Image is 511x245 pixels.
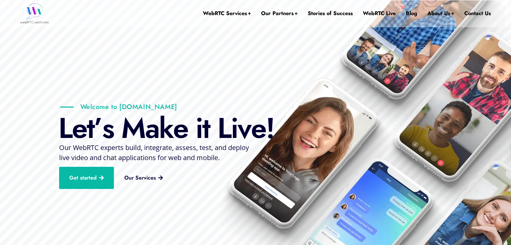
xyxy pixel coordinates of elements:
div: e [173,113,188,143]
div: e [251,113,266,143]
div: a [145,113,159,143]
div: e [72,113,87,143]
a: Get started [59,167,114,189]
div: i [231,113,238,143]
div: t [87,113,94,143]
div: v [238,113,251,143]
p: Welcome to [DOMAIN_NAME] [60,103,177,111]
div: L [217,113,231,143]
div: s [102,113,114,143]
div: t [202,113,210,143]
img: WebRTC.ventures [20,3,49,23]
div: ! [266,113,274,143]
div: i [196,113,202,143]
div: L [58,113,72,143]
div: ’ [94,113,102,143]
div: M [121,113,145,143]
div: k [159,113,173,143]
a: Our Services [114,170,173,186]
span: Our WebRTC experts build, integrate, assess, test, and deploy live video and chat applications fo... [59,143,249,162]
